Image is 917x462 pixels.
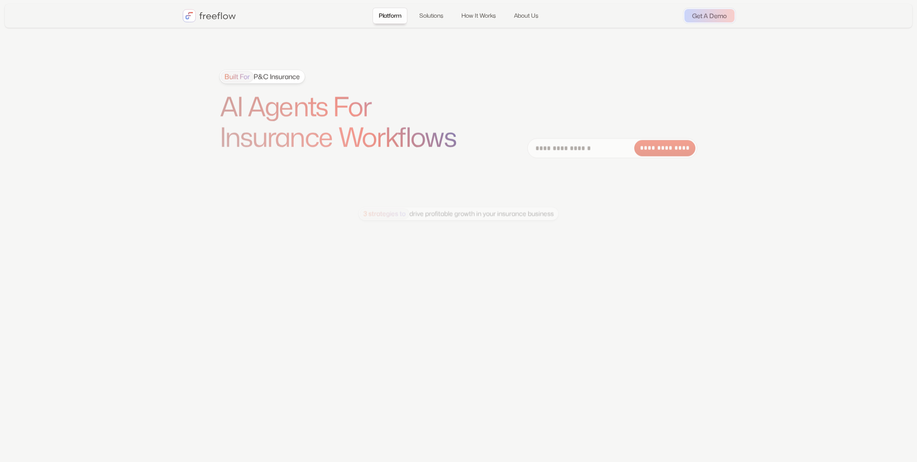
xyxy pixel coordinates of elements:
a: Get A Demo [684,9,735,22]
a: home [182,9,236,22]
a: Solutions [413,8,449,24]
div: drive profitable growth in your insurance business [360,208,554,219]
h1: AI Agents For Insurance Workflows [220,91,482,153]
div: P&C Insurance [221,71,300,83]
a: Platform [373,8,407,24]
a: How It Works [455,8,502,24]
a: About Us [508,8,544,24]
span: Built For [221,71,254,83]
span: 3 strategies to [360,208,409,219]
form: Email Form [527,138,697,158]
